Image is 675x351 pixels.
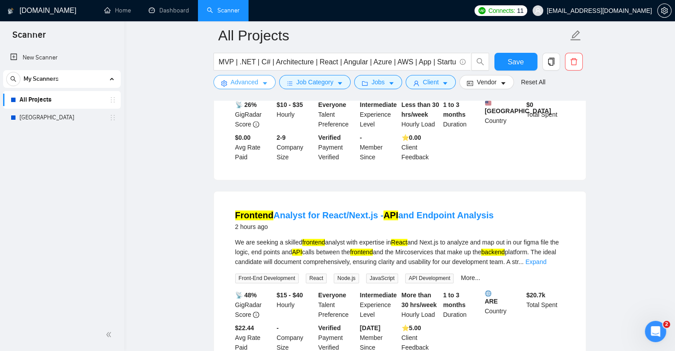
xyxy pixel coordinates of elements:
img: logo [8,4,14,18]
div: Total Spent [525,290,566,319]
span: caret-down [388,80,395,87]
button: copy [542,53,560,71]
mark: frontend [302,239,325,246]
mark: React [391,239,407,246]
span: folder [362,80,368,87]
input: Search Freelance Jobs... [219,56,456,67]
span: Node.js [334,273,359,283]
a: dashboardDashboard [149,7,189,14]
span: My Scanners [24,70,59,88]
b: 2-9 [276,134,285,141]
div: Hourly Load [400,100,442,129]
div: 2 hours ago [235,221,494,232]
div: Hourly [275,100,316,129]
div: Talent Preference [316,290,358,319]
b: ⭐️ 5.00 [402,324,421,331]
div: Hourly Load [400,290,442,319]
a: New Scanner [10,49,114,67]
b: Everyone [318,101,346,108]
b: $22.44 [235,324,254,331]
div: Experience Level [358,290,400,319]
span: search [472,58,489,66]
span: edit [570,30,581,41]
a: All Projects [20,91,104,109]
b: $15 - $40 [276,292,303,299]
button: userClientcaret-down [406,75,456,89]
mark: Frontend [235,210,274,220]
div: We are seeking a skilled analyst with expertise in and Next.js to analyze and map out in our figm... [235,237,564,267]
span: caret-down [500,80,506,87]
b: ⭐️ 0.00 [402,134,421,141]
button: delete [565,53,583,71]
b: Intermediate [360,292,397,299]
span: Client [423,77,439,87]
div: GigRadar Score [233,290,275,319]
b: $ 20.7k [526,292,545,299]
b: [DATE] [360,324,380,331]
b: Intermediate [360,101,397,108]
a: searchScanner [207,7,240,14]
a: Reset All [521,77,545,87]
span: Save [508,56,524,67]
span: ... [518,258,524,265]
button: search [471,53,489,71]
a: homeHome [104,7,131,14]
span: info-circle [253,121,259,127]
b: 📡 26% [235,101,257,108]
span: info-circle [253,312,259,318]
div: Total Spent [525,100,566,129]
button: idcardVendorcaret-down [459,75,513,89]
div: Client Feedback [400,133,442,162]
div: GigRadar Score [233,100,275,129]
button: search [6,72,20,86]
b: - [276,324,279,331]
b: 1 to 3 months [443,292,466,308]
b: Less than 30 hrs/week [402,101,439,118]
b: Verified [318,134,341,141]
mark: API [383,210,398,220]
div: Talent Preference [316,100,358,129]
button: setting [657,4,671,18]
span: caret-down [262,80,268,87]
div: Avg Rate Paid [233,133,275,162]
span: Connects: [488,6,515,16]
span: JavaScript [366,273,398,283]
span: delete [565,58,582,66]
span: Vendor [477,77,496,87]
b: 1 to 3 months [443,101,466,118]
div: Experience Level [358,100,400,129]
div: Duration [441,100,483,129]
img: 🌐 [485,290,491,296]
span: React [306,273,327,283]
button: barsJob Categorycaret-down [279,75,351,89]
b: ARE [485,290,523,305]
input: Scanner name... [218,24,568,47]
span: setting [658,7,671,14]
span: caret-down [337,80,343,87]
span: 2 [663,321,670,328]
span: Advanced [231,77,258,87]
span: bars [287,80,293,87]
span: user [413,80,419,87]
span: user [535,8,541,14]
span: holder [109,96,116,103]
a: [GEOGRAPHIC_DATA] [20,109,104,126]
div: Member Since [358,133,400,162]
b: - [360,134,362,141]
mark: frontend [350,248,373,256]
span: 11 [517,6,524,16]
iframe: Intercom live chat [645,321,666,342]
a: FrontendAnalyst for React/Next.js -APIand Endpoint Analysis [235,210,494,220]
div: Duration [441,290,483,319]
div: Company Size [275,133,316,162]
mark: API [292,248,302,256]
span: caret-down [442,80,448,87]
div: Payment Verified [316,133,358,162]
img: 🇺🇸 [485,100,491,106]
li: New Scanner [3,49,121,67]
span: Scanner [5,28,53,47]
span: API Development [405,273,454,283]
div: Country [483,100,525,129]
span: info-circle [460,59,466,65]
span: setting [221,80,227,87]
